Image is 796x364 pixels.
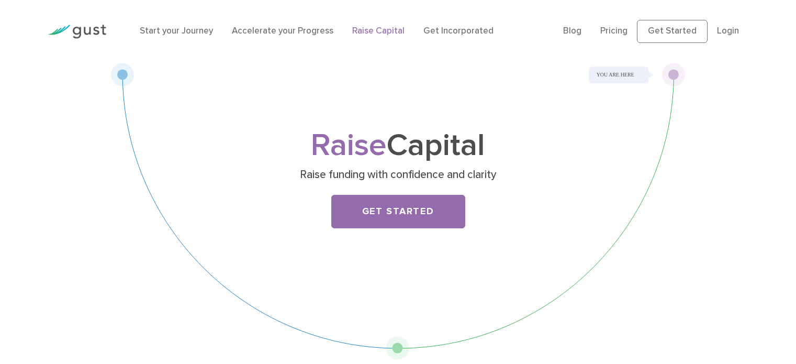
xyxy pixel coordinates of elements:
span: Raise [311,127,387,164]
img: Gust Logo [48,25,106,39]
a: Accelerate your Progress [232,26,333,36]
a: Raise Capital [352,26,405,36]
a: Pricing [600,26,627,36]
h1: Capital [192,131,605,160]
a: Start your Journey [140,26,213,36]
a: Get Incorporated [423,26,494,36]
a: Get Started [331,195,465,228]
a: Blog [563,26,581,36]
a: Login [717,26,739,36]
p: Raise funding with confidence and clarity [195,168,601,182]
a: Get Started [637,20,708,43]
